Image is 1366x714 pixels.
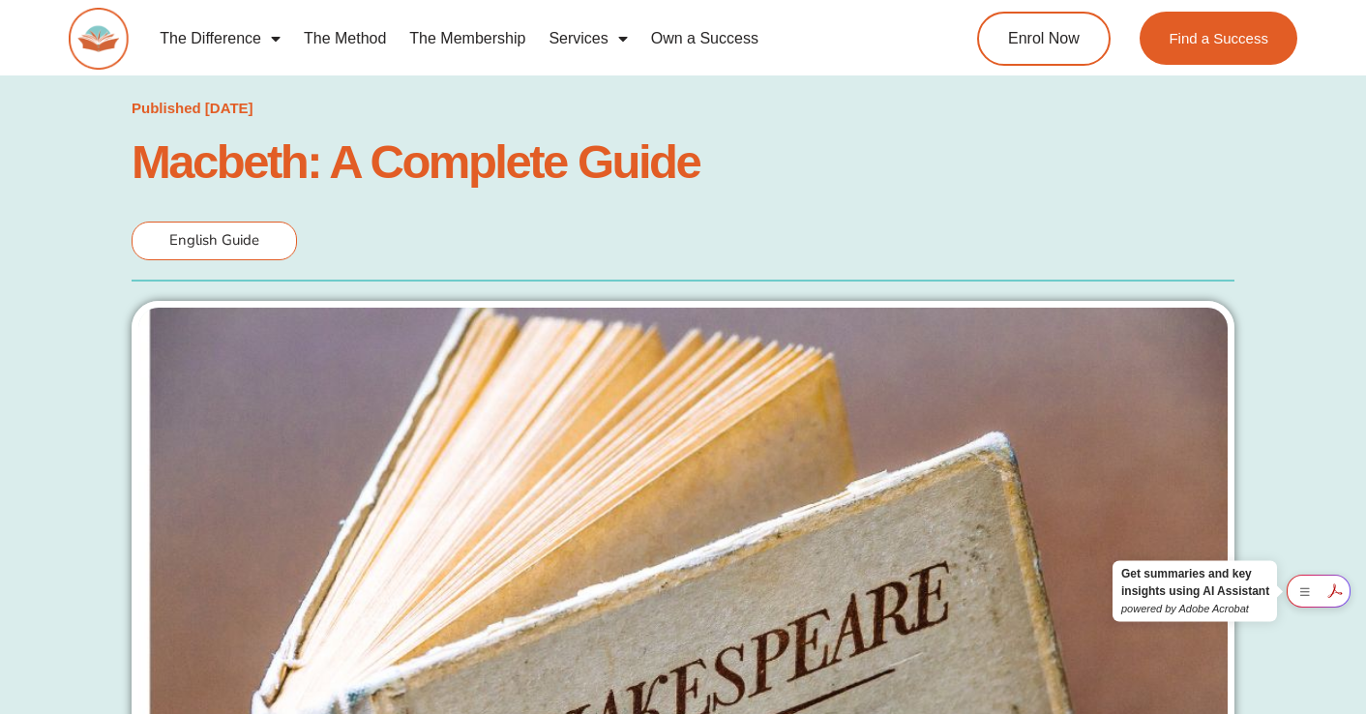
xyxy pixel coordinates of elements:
[169,230,259,250] span: English Guide
[132,140,1234,183] h1: Macbeth: A Complete Guide
[132,95,253,122] a: Published [DATE]
[1170,31,1269,45] span: Find a Success
[1141,12,1298,65] a: Find a Success
[292,16,398,61] a: The Method
[537,16,638,61] a: Services
[977,12,1111,66] a: Enrol Now
[148,16,906,61] nav: Menu
[148,16,292,61] a: The Difference
[398,16,537,61] a: The Membership
[205,100,253,116] time: [DATE]
[639,16,770,61] a: Own a Success
[132,100,201,116] span: Published
[1008,31,1080,46] span: Enrol Now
